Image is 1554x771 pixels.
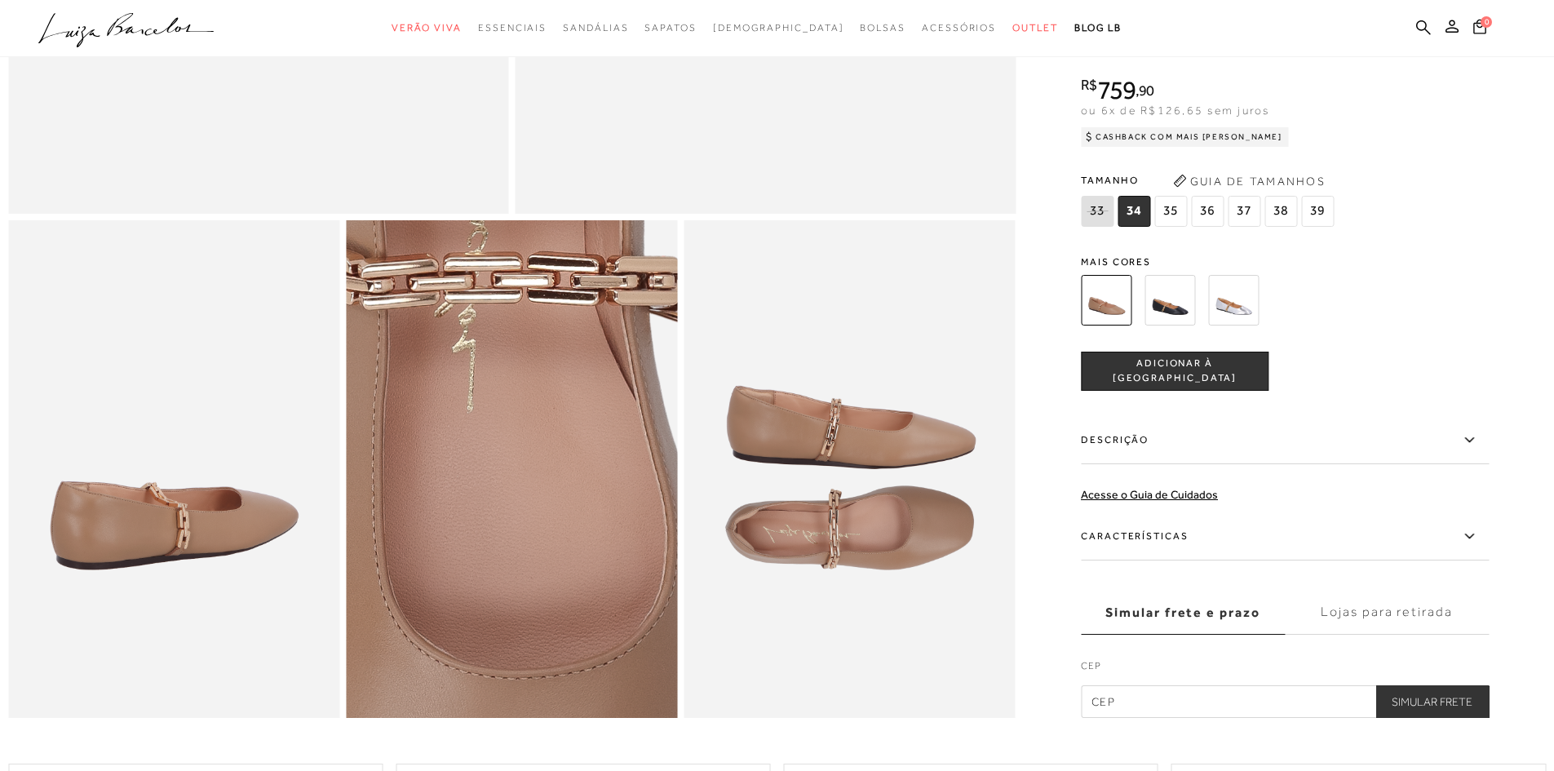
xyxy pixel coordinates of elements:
a: BLOG LB [1074,13,1122,43]
button: Simular Frete [1375,685,1489,718]
span: Sandálias [563,22,628,33]
span: Acessórios [922,22,996,33]
i: R$ [1081,78,1097,92]
span: 0 [1481,16,1492,28]
label: CEP [1081,658,1489,681]
button: ADICIONAR À [GEOGRAPHIC_DATA] [1081,352,1268,391]
span: 35 [1154,196,1187,227]
a: Acesse o Guia de Cuidados [1081,488,1218,501]
span: Sapatos [644,22,696,33]
label: Descrição [1081,417,1489,464]
span: Mais cores [1081,257,1489,267]
a: categoryNavScreenReaderText [860,13,905,43]
label: Lojas para retirada [1285,591,1489,635]
img: image [8,220,339,717]
span: Verão Viva [392,22,462,33]
span: BLOG LB [1074,22,1122,33]
a: categoryNavScreenReaderText [392,13,462,43]
a: noSubCategoriesText [713,13,844,43]
img: SAPATILHA MARY JANE DE CORRENTES EM COURO PRETO [1144,275,1195,326]
span: 36 [1191,196,1224,227]
div: Cashback com Mais [PERSON_NAME] [1081,127,1289,147]
label: Características [1081,513,1489,561]
label: Simular frete e prazo [1081,591,1285,635]
span: 90 [1139,82,1154,99]
span: Essenciais [478,22,547,33]
span: 37 [1228,196,1260,227]
a: categoryNavScreenReaderText [644,13,696,43]
i: , [1136,83,1154,98]
a: categoryNavScreenReaderText [1012,13,1058,43]
input: CEP [1081,685,1489,718]
span: [DEMOGRAPHIC_DATA] [713,22,844,33]
span: Outlet [1012,22,1058,33]
a: categoryNavScreenReaderText [478,13,547,43]
span: ou 6x de R$126,65 sem juros [1081,104,1269,117]
button: Guia de Tamanhos [1167,168,1330,194]
img: image [684,220,1016,717]
a: categoryNavScreenReaderText [563,13,628,43]
span: 33 [1081,196,1113,227]
span: 39 [1301,196,1334,227]
span: 34 [1118,196,1150,227]
span: 38 [1264,196,1297,227]
a: categoryNavScreenReaderText [922,13,996,43]
span: Bolsas [860,22,905,33]
img: SAPATILHA MARY JANE DE CORRENTES EM COURO BEGE ARGILA [1081,275,1131,326]
button: 0 [1468,18,1491,40]
span: Tamanho [1081,168,1338,193]
img: SAPATILHA MARY JANE DE CORRENTES EM METALIZADO PRATA [1208,275,1259,326]
span: 759 [1097,75,1136,104]
span: ADICIONAR À [GEOGRAPHIC_DATA] [1082,357,1268,385]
